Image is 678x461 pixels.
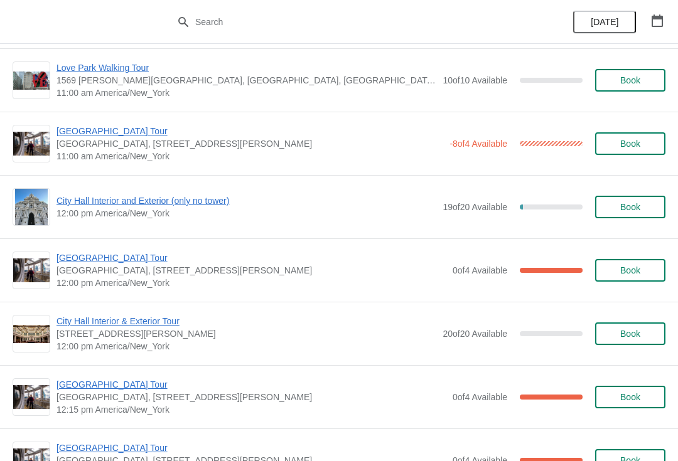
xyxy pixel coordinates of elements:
[595,386,665,408] button: Book
[620,202,640,212] span: Book
[620,75,640,85] span: Book
[56,403,446,416] span: 12:15 pm America/New_York
[595,132,665,155] button: Book
[595,69,665,92] button: Book
[15,189,48,225] img: City Hall Interior and Exterior (only no tower) | | 12:00 pm America/New_York
[620,329,640,339] span: Book
[56,391,446,403] span: [GEOGRAPHIC_DATA], [STREET_ADDRESS][PERSON_NAME]
[443,329,507,339] span: 20 of 20 Available
[56,87,436,99] span: 11:00 am America/New_York
[56,252,446,264] span: [GEOGRAPHIC_DATA] Tour
[591,17,618,27] span: [DATE]
[13,258,50,283] img: City Hall Tower Tour | City Hall Visitor Center, 1400 John F Kennedy Boulevard Suite 121, Philade...
[56,442,446,454] span: [GEOGRAPHIC_DATA] Tour
[443,75,507,85] span: 10 of 10 Available
[449,139,507,149] span: -8 of 4 Available
[13,385,50,410] img: City Hall Tower Tour | City Hall Visitor Center, 1400 John F Kennedy Boulevard Suite 121, Philade...
[195,11,508,33] input: Search
[13,72,50,90] img: Love Park Walking Tour | 1569 John F Kennedy Boulevard, Philadelphia, PA, USA | 11:00 am America/...
[56,74,436,87] span: 1569 [PERSON_NAME][GEOGRAPHIC_DATA], [GEOGRAPHIC_DATA], [GEOGRAPHIC_DATA], [GEOGRAPHIC_DATA]
[13,132,50,156] img: City Hall Tower Tour | City Hall Visitor Center, 1400 John F Kennedy Boulevard Suite 121, Philade...
[56,340,436,352] span: 12:00 pm America/New_York
[56,327,436,340] span: [STREET_ADDRESS][PERSON_NAME]
[453,392,507,402] span: 0 of 4 Available
[56,150,443,162] span: 11:00 am America/New_York
[443,202,507,212] span: 19 of 20 Available
[595,196,665,218] button: Book
[620,392,640,402] span: Book
[56,125,443,137] span: [GEOGRAPHIC_DATA] Tour
[56,194,436,207] span: City Hall Interior and Exterior (only no tower)
[573,11,636,33] button: [DATE]
[620,265,640,275] span: Book
[56,277,446,289] span: 12:00 pm America/New_York
[595,259,665,282] button: Book
[56,207,436,220] span: 12:00 pm America/New_York
[595,322,665,345] button: Book
[56,315,436,327] span: City Hall Interior & Exterior Tour
[620,139,640,149] span: Book
[453,265,507,275] span: 0 of 4 Available
[13,325,50,343] img: City Hall Interior & Exterior Tour | 1400 John F Kennedy Boulevard, Suite 121, Philadelphia, PA, ...
[56,264,446,277] span: [GEOGRAPHIC_DATA], [STREET_ADDRESS][PERSON_NAME]
[56,378,446,391] span: [GEOGRAPHIC_DATA] Tour
[56,61,436,74] span: Love Park Walking Tour
[56,137,443,150] span: [GEOGRAPHIC_DATA], [STREET_ADDRESS][PERSON_NAME]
